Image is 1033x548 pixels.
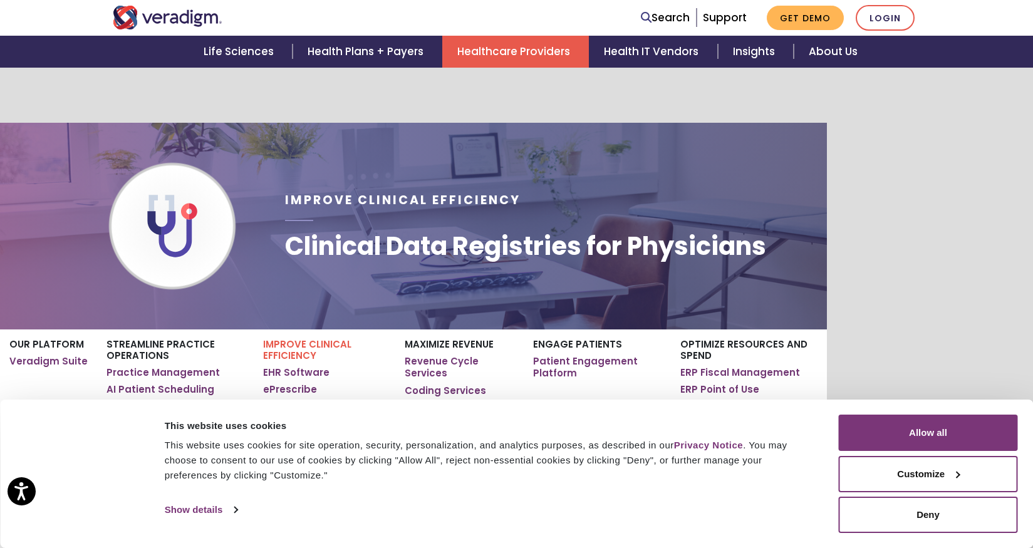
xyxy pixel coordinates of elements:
button: Deny [839,497,1018,533]
a: Insights [718,36,794,68]
a: Practice Management [106,366,220,379]
a: Health Plans + Payers [293,36,442,68]
h1: Clinical Data Registries for Physicians [285,231,766,261]
a: Healthcare Providers [442,36,589,68]
a: Veradigm Suite [9,355,88,368]
a: EHR Software [263,366,330,379]
a: Search [641,9,690,26]
a: Login [856,5,915,31]
button: Customize [839,456,1018,492]
a: About Us [794,36,873,68]
a: ePrescribe [263,383,317,396]
img: Veradigm logo [113,6,222,29]
div: This website uses cookies [165,418,811,433]
a: Patient Engagement Platform [533,355,662,380]
a: Show details [165,500,237,519]
a: Revenue Cycle Services [405,355,514,380]
button: Allow all [839,415,1018,451]
a: ERP Point of Use [680,383,759,396]
a: AI Patient Scheduling [106,383,214,396]
a: Coding Services [405,385,486,397]
a: Health IT Vendors [589,36,717,68]
a: Get Demo [767,6,844,30]
span: Improve Clinical Efficiency [285,192,521,209]
a: Privacy Notice [674,440,743,450]
a: ERP Fiscal Management [680,366,800,379]
div: This website uses cookies for site operation, security, personalization, and analytics purposes, ... [165,438,811,483]
a: Life Sciences [189,36,293,68]
a: Support [703,10,747,25]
